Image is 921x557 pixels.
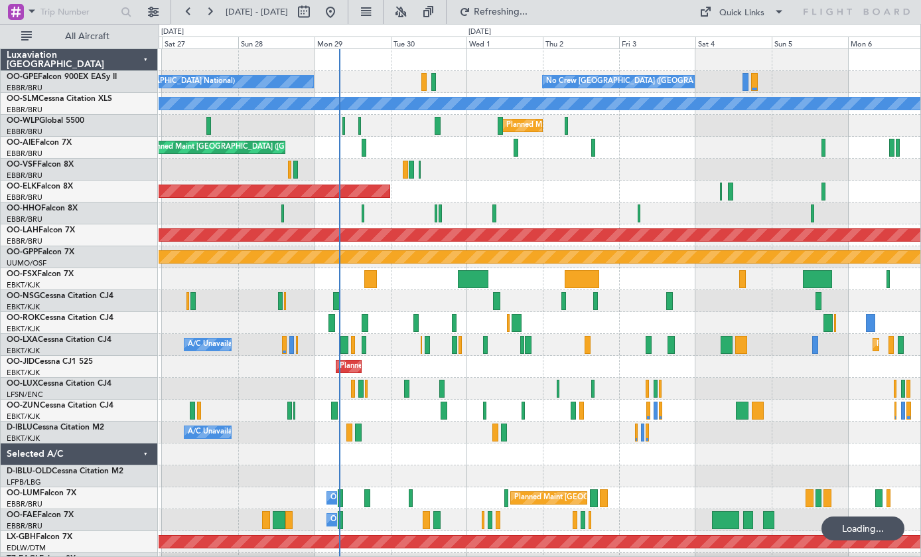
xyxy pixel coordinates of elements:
[7,424,104,432] a: D-IBLUCessna Citation M2
[7,380,38,388] span: OO-LUX
[7,280,40,290] a: EBKT/KJK
[7,390,43,400] a: LFSN/ENC
[7,139,72,147] a: OO-AIEFalcon 7X
[330,510,421,530] div: Owner Melsbroek Air Base
[514,488,754,508] div: Planned Maint [GEOGRAPHIC_DATA] ([GEOGRAPHIC_DATA] National)
[7,380,111,388] a: OO-LUXCessna Citation CJ4
[162,37,238,48] div: Sat 27
[7,95,112,103] a: OO-SLMCessna Citation XLS
[7,292,40,300] span: OO-NSG
[330,488,421,508] div: Owner Melsbroek Air Base
[7,214,42,224] a: EBBR/BRU
[7,467,123,475] a: D-IBLU-OLDCessna Citation M2
[7,434,40,443] a: EBKT/KJK
[146,137,355,157] div: Planned Maint [GEOGRAPHIC_DATA] ([GEOGRAPHIC_DATA])
[7,543,46,553] a: EDLW/DTM
[7,73,117,81] a: OO-GPEFalcon 900EX EASy II
[7,346,40,356] a: EBKT/KJK
[7,248,38,256] span: OO-GPP
[7,533,72,541] a: LX-GBHFalcon 7X
[7,302,40,312] a: EBKT/KJK
[7,467,52,475] span: D-IBLU-OLD
[7,402,40,410] span: OO-ZUN
[391,37,467,48] div: Tue 30
[7,499,42,509] a: EBBR/BRU
[226,6,288,18] span: [DATE] - [DATE]
[315,37,391,48] div: Mon 29
[7,73,38,81] span: OO-GPE
[7,171,42,181] a: EBBR/BRU
[821,517,904,540] div: Loading...
[7,204,41,212] span: OO-HHO
[7,193,42,202] a: EBBR/BRU
[7,127,42,137] a: EBBR/BRU
[7,270,37,278] span: OO-FSX
[7,324,40,334] a: EBKT/KJK
[40,2,117,22] input: Trip Number
[7,424,33,432] span: D-IBLU
[7,314,40,322] span: OO-ROK
[7,258,46,268] a: UUMO/OSF
[7,489,40,497] span: OO-LUM
[7,358,35,366] span: OO-JID
[340,357,494,376] div: Planned Maint Kortrijk-[GEOGRAPHIC_DATA]
[619,37,695,48] div: Fri 3
[7,161,74,169] a: OO-VSFFalcon 8X
[7,161,37,169] span: OO-VSF
[693,1,791,23] button: Quick Links
[7,521,42,531] a: EBBR/BRU
[188,335,243,355] div: A/C Unavailable
[7,336,111,344] a: OO-LXACessna Citation CJ4
[7,336,38,344] span: OO-LXA
[7,412,40,422] a: EBKT/KJK
[7,292,113,300] a: OO-NSGCessna Citation CJ4
[7,314,113,322] a: OO-ROKCessna Citation CJ4
[7,236,42,246] a: EBBR/BRU
[7,105,42,115] a: EBBR/BRU
[468,27,491,38] div: [DATE]
[543,37,619,48] div: Thu 2
[473,7,529,17] span: Refreshing...
[7,95,38,103] span: OO-SLM
[719,7,764,20] div: Quick Links
[7,226,38,234] span: OO-LAH
[7,183,73,191] a: OO-ELKFalcon 8X
[7,183,36,191] span: OO-ELK
[7,270,74,278] a: OO-FSXFalcon 7X
[453,1,533,23] button: Refreshing...
[7,117,84,125] a: OO-WLPGlobal 5500
[7,511,37,519] span: OO-FAE
[35,32,140,41] span: All Aircraft
[7,489,76,497] a: OO-LUMFalcon 7X
[7,226,75,234] a: OO-LAHFalcon 7X
[161,27,184,38] div: [DATE]
[466,37,543,48] div: Wed 1
[7,358,93,366] a: OO-JIDCessna CJ1 525
[15,26,144,47] button: All Aircraft
[238,37,315,48] div: Sun 28
[188,422,399,442] div: A/C Unavailable [GEOGRAPHIC_DATA]-[GEOGRAPHIC_DATA]
[7,83,42,93] a: EBBR/BRU
[7,204,78,212] a: OO-HHOFalcon 8X
[7,248,74,256] a: OO-GPPFalcon 7X
[7,117,39,125] span: OO-WLP
[7,149,42,159] a: EBBR/BRU
[506,116,602,135] div: Planned Maint Milan (Linate)
[772,37,848,48] div: Sun 5
[7,368,40,378] a: EBKT/KJK
[695,37,772,48] div: Sat 4
[7,139,35,147] span: OO-AIE
[7,477,41,487] a: LFPB/LBG
[546,72,768,92] div: No Crew [GEOGRAPHIC_DATA] ([GEOGRAPHIC_DATA] National)
[7,511,74,519] a: OO-FAEFalcon 7X
[7,533,36,541] span: LX-GBH
[7,402,113,410] a: OO-ZUNCessna Citation CJ4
